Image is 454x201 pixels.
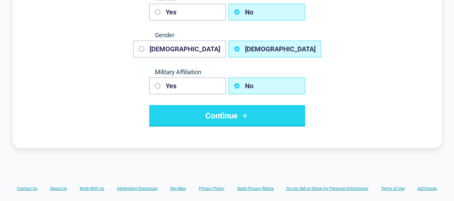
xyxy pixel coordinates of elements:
a: Advertising Disclosure [117,186,157,191]
button: Yes [149,4,226,20]
span: Military Affiliation [149,68,305,76]
a: Do not Sell or Share my Personal Information [286,186,368,191]
a: AdChoices [417,186,437,191]
span: Gender [149,31,305,39]
a: Terms of Use [381,186,405,191]
button: No [229,78,305,94]
a: Site Map [170,186,186,191]
button: [DEMOGRAPHIC_DATA] [229,41,321,57]
a: About Us [50,186,67,191]
button: [DEMOGRAPHIC_DATA] [133,41,226,57]
a: State Privacy Rights [237,186,274,191]
button: Continue [149,105,305,127]
a: Work With Us [80,186,104,191]
a: Privacy Policy [199,186,224,191]
a: Contact Us [17,186,37,191]
button: No [229,4,305,20]
button: Yes [149,78,226,94]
